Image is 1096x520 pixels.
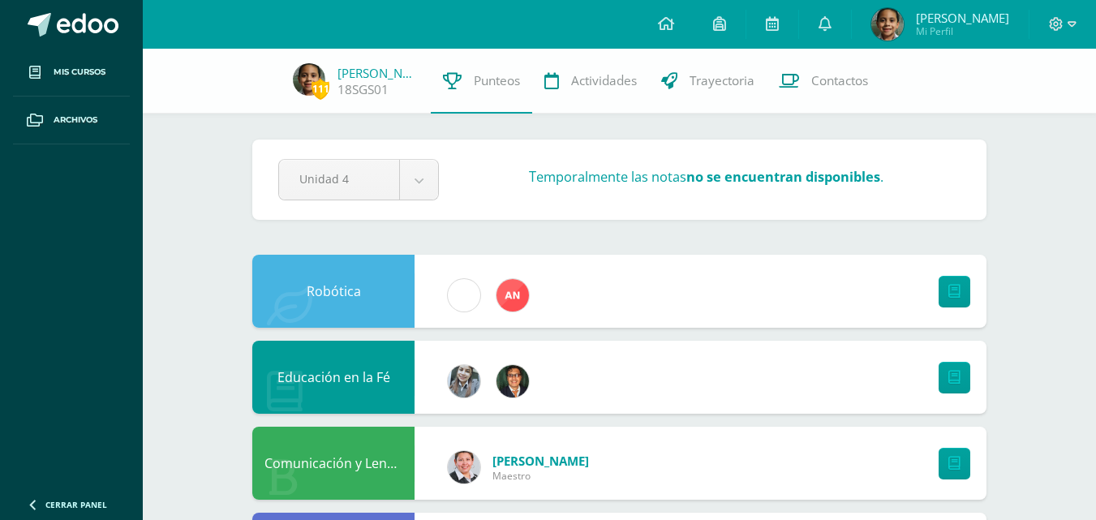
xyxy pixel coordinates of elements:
[337,81,389,98] a: 18SGS01
[686,168,880,186] strong: no se encuentran disponibles
[474,72,520,89] span: Punteos
[496,279,529,312] img: 35a1f8cfe552b0525d1a6bbd90ff6c8c.png
[45,499,107,510] span: Cerrar panel
[293,63,325,96] img: e508bbb878b3f12dd06afa6c07247925.png
[54,114,97,127] span: Archivos
[532,49,649,114] a: Actividades
[767,49,880,114] a: Contactos
[448,279,480,312] img: cae4b36d6049cd6b8500bd0f72497672.png
[13,97,130,144] a: Archivos
[811,72,868,89] span: Contactos
[448,451,480,483] img: 08e00a7f0eb7830fd2468c6dcb3aac58.png
[252,255,415,328] div: Robótica
[448,365,480,398] img: cba4c69ace659ae4cf02a5761d9a2473.png
[252,427,415,500] div: Comunicación y Lenguaje L.1
[279,160,438,200] a: Unidad 4
[496,365,529,398] img: 941e3438b01450ad37795ac5485d303e.png
[529,168,883,186] h3: Temporalmente las notas .
[299,160,379,198] span: Unidad 4
[649,49,767,114] a: Trayectoria
[54,66,105,79] span: Mis cursos
[492,453,589,469] span: [PERSON_NAME]
[571,72,637,89] span: Actividades
[871,8,904,41] img: e508bbb878b3f12dd06afa6c07247925.png
[690,72,754,89] span: Trayectoria
[916,24,1009,38] span: Mi Perfil
[13,49,130,97] a: Mis cursos
[252,341,415,414] div: Educación en la Fé
[312,79,329,99] span: 111
[431,49,532,114] a: Punteos
[337,65,419,81] a: [PERSON_NAME]
[492,469,589,483] span: Maestro
[916,10,1009,26] span: [PERSON_NAME]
